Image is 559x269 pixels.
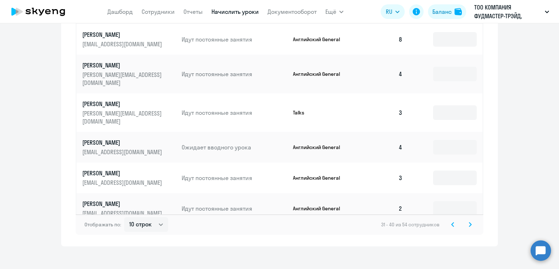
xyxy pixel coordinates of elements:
[82,200,176,217] a: [PERSON_NAME][EMAIL_ADDRESS][DOMAIN_NAME]
[82,139,164,147] p: [PERSON_NAME]
[82,71,164,87] p: [PERSON_NAME][EMAIL_ADDRESS][DOMAIN_NAME]
[293,36,348,43] p: Английский General
[474,3,542,20] p: ТОО КОМПАНИЯ ФУДМАСТЕР-ТРЭЙД, Постоплата
[211,8,259,15] a: Начислить уроки
[325,4,344,19] button: Ещё
[82,100,164,108] p: [PERSON_NAME]
[84,221,121,228] span: Отображать по:
[82,200,164,208] p: [PERSON_NAME]
[82,209,164,217] p: [EMAIL_ADDRESS][DOMAIN_NAME]
[432,7,452,16] div: Баланс
[82,31,176,48] a: [PERSON_NAME][EMAIL_ADDRESS][DOMAIN_NAME]
[182,70,287,78] p: Идут постоянные занятия
[142,8,175,15] a: Сотрудники
[293,205,348,212] p: Английский General
[82,61,176,87] a: [PERSON_NAME][PERSON_NAME][EMAIL_ADDRESS][DOMAIN_NAME]
[82,109,164,125] p: [PERSON_NAME][EMAIL_ADDRESS][DOMAIN_NAME]
[82,100,176,125] a: [PERSON_NAME][PERSON_NAME][EMAIL_ADDRESS][DOMAIN_NAME]
[267,8,317,15] a: Документооборот
[82,148,164,156] p: [EMAIL_ADDRESS][DOMAIN_NAME]
[82,169,176,187] a: [PERSON_NAME][EMAIL_ADDRESS][DOMAIN_NAME]
[381,221,440,228] span: 31 - 40 из 54 сотрудников
[82,139,176,156] a: [PERSON_NAME][EMAIL_ADDRESS][DOMAIN_NAME]
[357,163,408,193] td: 3
[357,93,408,132] td: 3
[82,61,164,69] p: [PERSON_NAME]
[183,8,203,15] a: Отчеты
[82,169,164,177] p: [PERSON_NAME]
[357,132,408,163] td: 4
[182,35,287,43] p: Идут постоянные занятия
[428,4,466,19] button: Балансbalance
[293,109,348,116] p: Talks
[82,179,164,187] p: [EMAIL_ADDRESS][DOMAIN_NAME]
[357,24,408,55] td: 8
[293,144,348,151] p: Английский General
[82,40,164,48] p: [EMAIL_ADDRESS][DOMAIN_NAME]
[82,31,164,39] p: [PERSON_NAME]
[386,7,392,16] span: RU
[357,193,408,224] td: 2
[293,175,348,181] p: Английский General
[107,8,133,15] a: Дашборд
[182,143,287,151] p: Ожидает вводного урока
[182,174,287,182] p: Идут постоянные занятия
[381,4,405,19] button: RU
[325,7,336,16] span: Ещё
[471,3,553,20] button: ТОО КОМПАНИЯ ФУДМАСТЕР-ТРЭЙД, Постоплата
[182,204,287,213] p: Идут постоянные занятия
[455,8,462,15] img: balance
[182,109,287,117] p: Идут постоянные занятия
[357,55,408,93] td: 4
[293,71,348,77] p: Английский General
